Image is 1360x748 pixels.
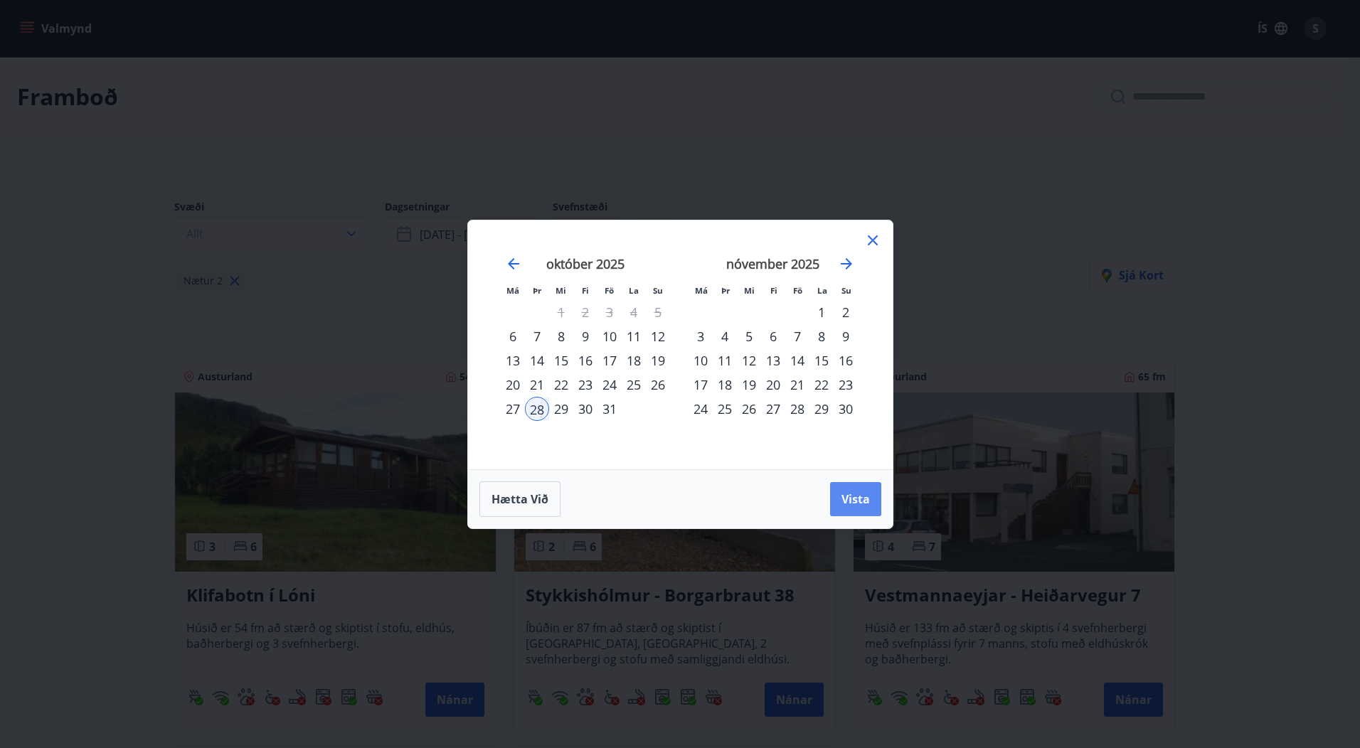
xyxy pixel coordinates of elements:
div: 13 [501,348,525,373]
div: 21 [525,373,549,397]
td: Choose miðvikudagur, 26. nóvember 2025 as your check-out date. It’s available. [737,397,761,421]
button: Vista [830,482,881,516]
div: 14 [525,348,549,373]
div: 23 [573,373,597,397]
td: Choose miðvikudagur, 15. október 2025 as your check-out date. It’s available. [549,348,573,373]
div: 20 [761,373,785,397]
div: Move backward to switch to the previous month. [505,255,522,272]
td: Choose föstudagur, 10. október 2025 as your check-out date. It’s available. [597,324,622,348]
div: 28 [525,397,549,421]
div: 8 [549,324,573,348]
small: Þr [533,285,541,296]
div: 26 [646,373,670,397]
small: Má [506,285,519,296]
small: Fö [605,285,614,296]
small: La [629,285,639,296]
div: 11 [713,348,737,373]
div: 4 [713,324,737,348]
td: Not available. laugardagur, 4. október 2025 [622,300,646,324]
td: Choose þriðjudagur, 14. október 2025 as your check-out date. It’s available. [525,348,549,373]
div: 18 [622,348,646,373]
td: Choose miðvikudagur, 12. nóvember 2025 as your check-out date. It’s available. [737,348,761,373]
td: Choose mánudagur, 27. október 2025 as your check-out date. It’s available. [501,397,525,421]
div: 6 [501,324,525,348]
td: Choose fimmtudagur, 16. október 2025 as your check-out date. It’s available. [573,348,597,373]
div: 17 [597,348,622,373]
span: Vista [841,491,870,507]
td: Choose laugardagur, 11. október 2025 as your check-out date. It’s available. [622,324,646,348]
td: Choose laugardagur, 8. nóvember 2025 as your check-out date. It’s available. [809,324,834,348]
div: 7 [525,324,549,348]
div: 24 [597,373,622,397]
td: Choose sunnudagur, 2. nóvember 2025 as your check-out date. It’s available. [834,300,858,324]
div: 18 [713,373,737,397]
small: Fö [793,285,802,296]
td: Choose fimmtudagur, 30. október 2025 as your check-out date. It’s available. [573,397,597,421]
div: 23 [834,373,858,397]
td: Choose fimmtudagur, 6. nóvember 2025 as your check-out date. It’s available. [761,324,785,348]
div: 7 [785,324,809,348]
td: Choose sunnudagur, 19. október 2025 as your check-out date. It’s available. [646,348,670,373]
td: Choose þriðjudagur, 21. október 2025 as your check-out date. It’s available. [525,373,549,397]
div: 30 [573,397,597,421]
td: Choose fimmtudagur, 20. nóvember 2025 as your check-out date. It’s available. [761,373,785,397]
td: Choose mánudagur, 3. nóvember 2025 as your check-out date. It’s available. [689,324,713,348]
button: Hætta við [479,481,561,517]
small: Má [695,285,708,296]
td: Choose miðvikudagur, 19. nóvember 2025 as your check-out date. It’s available. [737,373,761,397]
div: 10 [597,324,622,348]
td: Choose sunnudagur, 9. nóvember 2025 as your check-out date. It’s available. [834,324,858,348]
td: Choose laugardagur, 18. október 2025 as your check-out date. It’s available. [622,348,646,373]
div: 12 [737,348,761,373]
td: Choose fimmtudagur, 27. nóvember 2025 as your check-out date. It’s available. [761,397,785,421]
td: Choose þriðjudagur, 4. nóvember 2025 as your check-out date. It’s available. [713,324,737,348]
div: 29 [549,397,573,421]
div: 9 [573,324,597,348]
div: 26 [737,397,761,421]
div: 31 [597,397,622,421]
div: 24 [689,397,713,421]
div: 19 [737,373,761,397]
td: Choose miðvikudagur, 29. október 2025 as your check-out date. It’s available. [549,397,573,421]
div: 17 [689,373,713,397]
td: Choose fimmtudagur, 23. október 2025 as your check-out date. It’s available. [573,373,597,397]
div: 25 [622,373,646,397]
small: La [817,285,827,296]
div: 20 [501,373,525,397]
div: 22 [549,373,573,397]
small: Þr [721,285,730,296]
div: 12 [646,324,670,348]
td: Choose föstudagur, 31. október 2025 as your check-out date. It’s available. [597,397,622,421]
td: Choose mánudagur, 10. nóvember 2025 as your check-out date. It’s available. [689,348,713,373]
td: Choose sunnudagur, 23. nóvember 2025 as your check-out date. It’s available. [834,373,858,397]
div: 9 [834,324,858,348]
td: Choose mánudagur, 24. nóvember 2025 as your check-out date. It’s available. [689,397,713,421]
div: 27 [501,397,525,421]
div: 29 [809,397,834,421]
div: 15 [809,348,834,373]
div: 21 [785,373,809,397]
td: Choose sunnudagur, 12. október 2025 as your check-out date. It’s available. [646,324,670,348]
td: Choose sunnudagur, 16. nóvember 2025 as your check-out date. It’s available. [834,348,858,373]
td: Choose mánudagur, 17. nóvember 2025 as your check-out date. It’s available. [689,373,713,397]
div: 22 [809,373,834,397]
div: 11 [622,324,646,348]
td: Not available. föstudagur, 3. október 2025 [597,300,622,324]
td: Not available. sunnudagur, 5. október 2025 [646,300,670,324]
td: Choose fimmtudagur, 9. október 2025 as your check-out date. It’s available. [573,324,597,348]
td: Choose þriðjudagur, 11. nóvember 2025 as your check-out date. It’s available. [713,348,737,373]
td: Choose mánudagur, 20. október 2025 as your check-out date. It’s available. [501,373,525,397]
small: Su [653,285,663,296]
td: Choose mánudagur, 6. október 2025 as your check-out date. It’s available. [501,324,525,348]
td: Choose föstudagur, 7. nóvember 2025 as your check-out date. It’s available. [785,324,809,348]
div: 16 [834,348,858,373]
td: Choose miðvikudagur, 8. október 2025 as your check-out date. It’s available. [549,324,573,348]
div: 1 [809,300,834,324]
div: 30 [834,397,858,421]
td: Not available. miðvikudagur, 1. október 2025 [549,300,573,324]
strong: nóvember 2025 [726,255,819,272]
div: 13 [761,348,785,373]
div: 14 [785,348,809,373]
td: Choose fimmtudagur, 13. nóvember 2025 as your check-out date. It’s available. [761,348,785,373]
td: Choose þriðjudagur, 7. október 2025 as your check-out date. It’s available. [525,324,549,348]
